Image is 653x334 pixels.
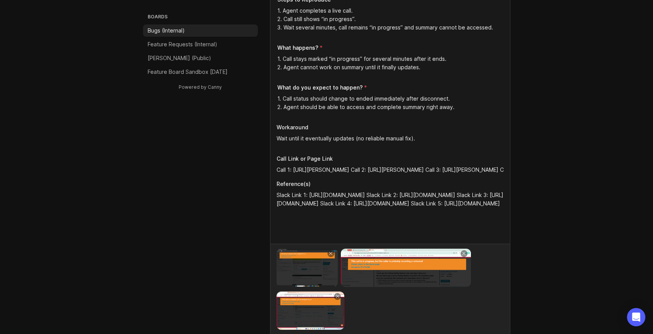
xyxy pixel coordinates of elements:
img: https://canny-assets.io/images/03d753eec16f4651f08f0b9892e13cee.png [341,249,471,287]
a: Feature Board Sandbox [DATE] [143,66,258,78]
h3: Boards [146,12,258,23]
textarea: 1. Agent completes a live call. 2. Call still shows “in progress”. 3. Wait several minutes, call ... [277,7,504,32]
p: Call Link or Page Link [277,155,504,163]
p: What do you expect to happen? [277,84,363,91]
p: Workaround [277,124,504,131]
textarea: 1. Call status should change to ended immediately after disconnect. 2. Agent should be able to ac... [277,94,504,111]
img: https://canny-assets.io/images/b509237c2f789e473133c5a32dc5e1f9.png [277,292,345,330]
textarea: Slack Link 1: [URL][DOMAIN_NAME] Slack Link 2: [URL][DOMAIN_NAME] Slack Link 3: [URL][DOMAIN_NAME... [277,191,504,233]
p: Reference(s) [277,180,504,188]
a: Feature Requests (Internal) [143,38,258,51]
a: Powered by Canny [177,83,223,91]
textarea: Wait until it eventually updates (no reliable manual fix). [277,134,504,143]
input: Link to a call or page [277,166,504,174]
img: https://canny-assets.io/images/f4ec3314d66043f1e2d67fd8f07cbbb4.png [277,249,338,287]
textarea: 1. Call stays marked “in progress” for several minutes after it ends. 2. Agent cannot work on sum... [277,55,504,72]
p: Feature Requests (Internal) [148,41,217,48]
p: Feature Board Sandbox [DATE] [148,68,228,76]
a: Bugs (Internal) [143,24,258,37]
p: [PERSON_NAME] (Public) [148,54,211,62]
p: Bugs (Internal) [148,27,185,34]
p: What happens? [277,44,318,52]
a: [PERSON_NAME] (Public) [143,52,258,64]
div: Open Intercom Messenger [627,308,645,326]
